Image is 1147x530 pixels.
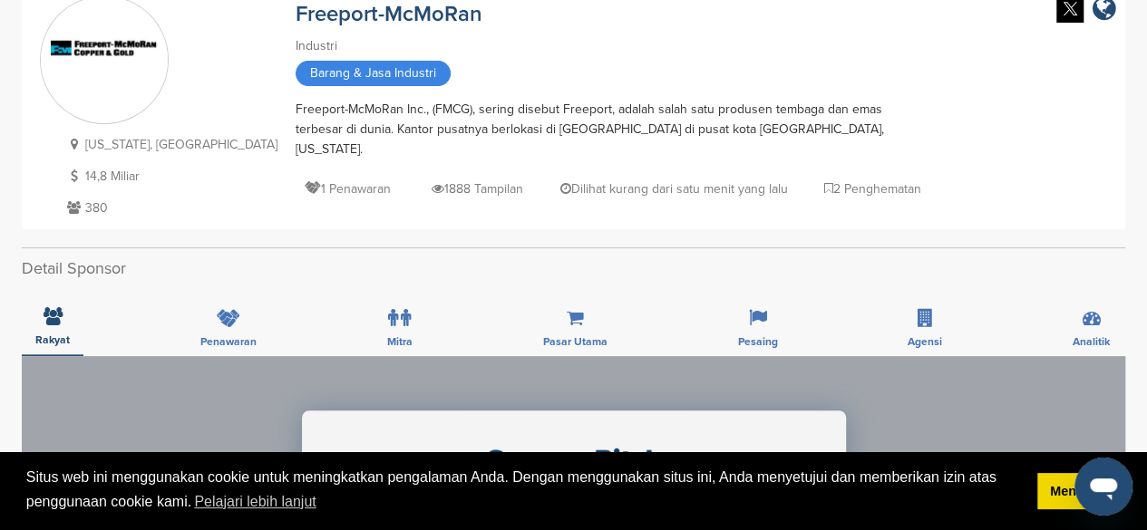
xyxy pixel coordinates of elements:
font: 14,8 Miliar [85,169,140,184]
font: Rakyat [35,333,70,346]
a: Freeport-McMoRan [296,1,482,27]
font: Barang & Jasa Industri [310,65,436,81]
font: Penawaran [200,335,257,348]
font: Detail Sponsor [22,258,126,278]
a: abaikan pesan cookie [1037,473,1121,509]
iframe: Button to launch messaging window [1074,458,1132,516]
font: Analitik [1073,335,1110,348]
font: Freeport-McMoRan Inc., (FMCG), sering disebut Freeport, adalah salah satu produsen tembaga dan em... [296,101,884,157]
font: 1 Penawaran [321,181,391,197]
font: Agensi [908,335,942,348]
a: pelajari lebih lanjut tentang cookie [191,488,319,516]
img: Sponsorpitch & Freeport-McMoRan [41,7,168,114]
font: 2 Penghematan [833,181,921,197]
font: Mengerti! [1050,484,1109,498]
font: Pesaing [737,335,777,348]
font: Industri [296,38,337,53]
font: 1888 Tampilan [444,181,523,197]
font: Mitra [387,335,413,348]
font: [US_STATE], [GEOGRAPHIC_DATA] [85,137,277,152]
font: Pelajari lebih lanjut [194,494,316,509]
font: Dilihat kurang dari satu menit yang lalu [571,181,788,197]
font: Situs web ini menggunakan cookie untuk meningkatkan pengalaman Anda. Dengan menggunakan situs ini... [26,469,996,509]
font: 380 [85,200,108,216]
font: Pasar Utama [542,335,607,348]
